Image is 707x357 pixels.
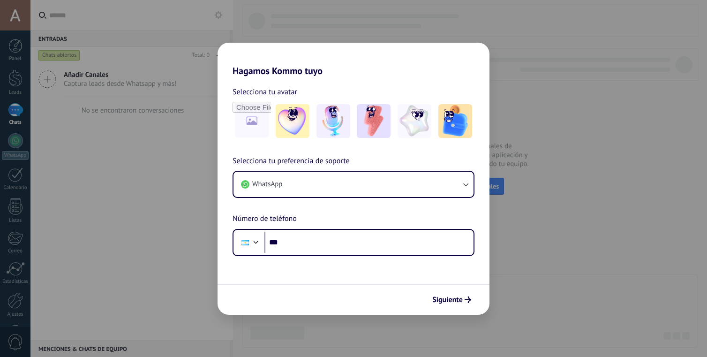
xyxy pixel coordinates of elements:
[428,292,475,308] button: Siguiente
[316,104,350,138] img: -2.jpeg
[398,104,431,138] img: -4.jpeg
[233,213,297,225] span: Número de teléfono
[438,104,472,138] img: -5.jpeg
[357,104,391,138] img: -3.jpeg
[233,155,350,167] span: Selecciona tu preferencia de soporte
[236,233,254,252] div: Argentina: + 54
[233,172,474,197] button: WhatsApp
[233,86,297,98] span: Selecciona tu avatar
[252,180,282,189] span: WhatsApp
[276,104,309,138] img: -1.jpeg
[432,296,463,303] span: Siguiente
[218,43,489,76] h2: Hagamos Kommo tuyo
